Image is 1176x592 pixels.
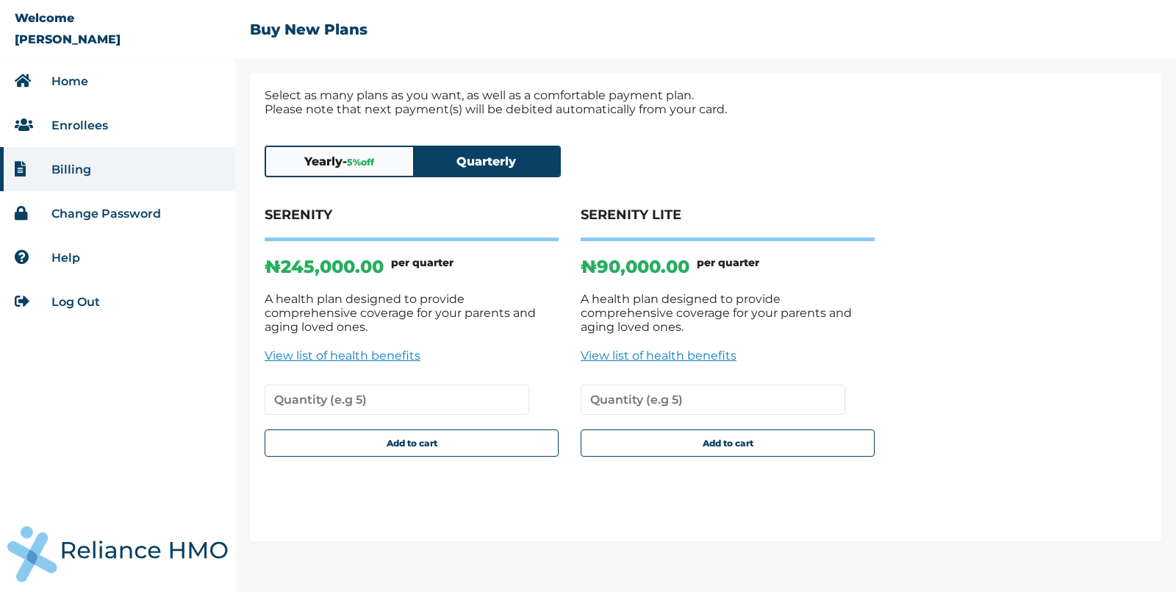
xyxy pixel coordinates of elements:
[697,256,759,277] h6: per quarter
[51,251,80,265] a: Help
[581,292,875,334] p: A health plan designed to provide comprehensive coverage for your parents and aging loved ones.
[265,292,559,334] p: A health plan designed to provide comprehensive coverage for your parents and aging loved ones.
[266,147,413,176] button: Yearly-5%off
[581,256,689,277] p: ₦90,000.00
[51,295,100,309] a: Log Out
[391,256,453,277] h6: per quarter
[581,349,875,363] a: View list of health benefits
[265,256,384,277] p: ₦245,000.00
[250,21,367,38] h2: Buy New Plans
[7,526,228,582] img: Reliance Health's Logo
[265,349,559,363] a: View list of health benefits
[413,147,560,176] button: Quarterly
[51,207,161,221] a: Change Password
[581,429,875,457] button: Add to cart
[581,385,845,415] input: Quantity (e.g 5)
[15,32,121,46] p: [PERSON_NAME]
[51,163,91,176] a: Billing
[51,74,88,88] a: Home
[265,385,529,415] input: Quantity (e.g 5)
[15,11,74,25] p: Welcome
[347,157,374,168] span: 5 % off
[265,207,559,241] h4: SERENITY
[265,429,559,457] button: Add to cart
[51,118,108,132] a: Enrollees
[265,88,1147,116] p: Select as many plans as you want, as well as a comfortable payment plan. Please note that next pa...
[581,207,875,241] h4: SERENITY LITE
